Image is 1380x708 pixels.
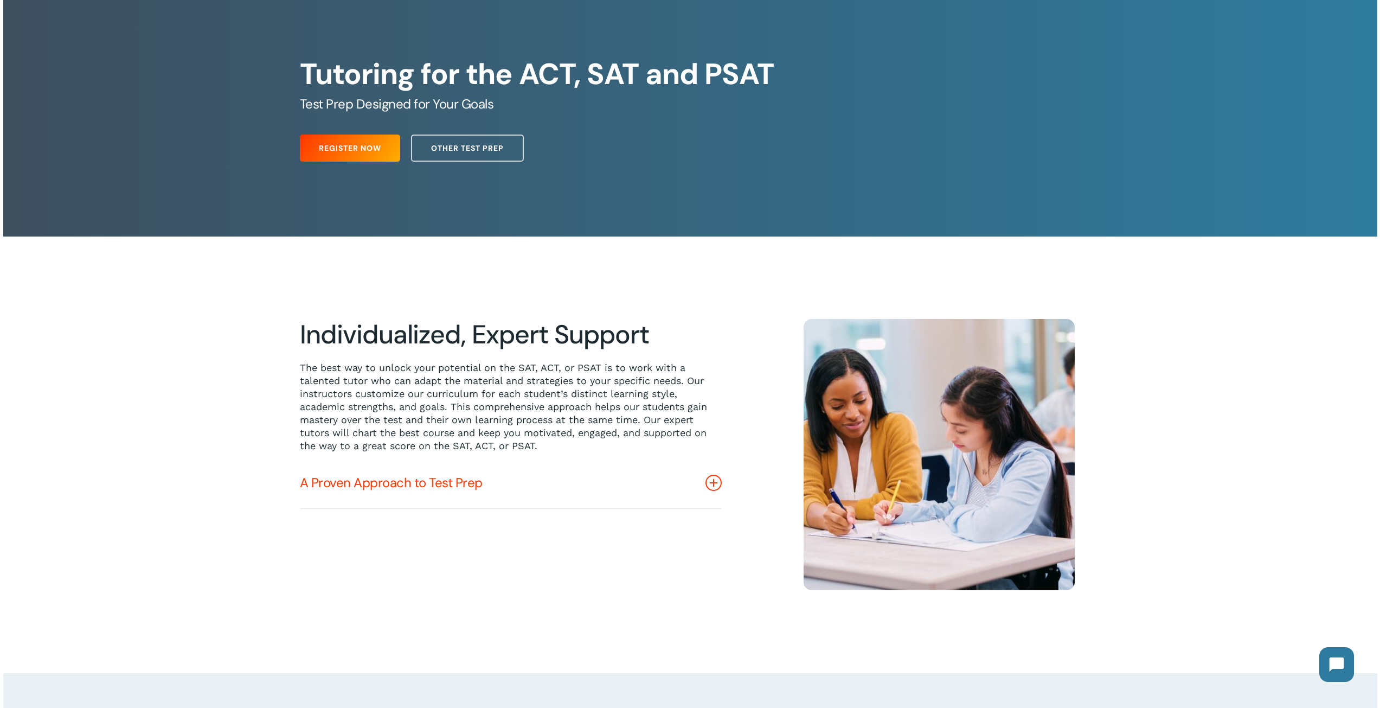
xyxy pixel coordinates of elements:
a: A Proven Approach to Test Prep [300,458,722,508]
h1: Tutoring for the ACT, SAT and PSAT [300,57,1080,92]
iframe: Chatbot [1308,636,1365,693]
p: The best way to unlock your potential on the SAT, ACT, or PSAT is to work with a talented tutor w... [300,361,722,452]
img: 1 on 1 14 [804,319,1075,590]
span: Other Test Prep [431,143,504,154]
span: Register Now [319,143,381,154]
a: Register Now [300,135,400,162]
h2: Individualized, Expert Support [300,319,722,350]
h5: Test Prep Designed for Your Goals [300,95,1080,113]
a: Other Test Prep [411,135,524,162]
